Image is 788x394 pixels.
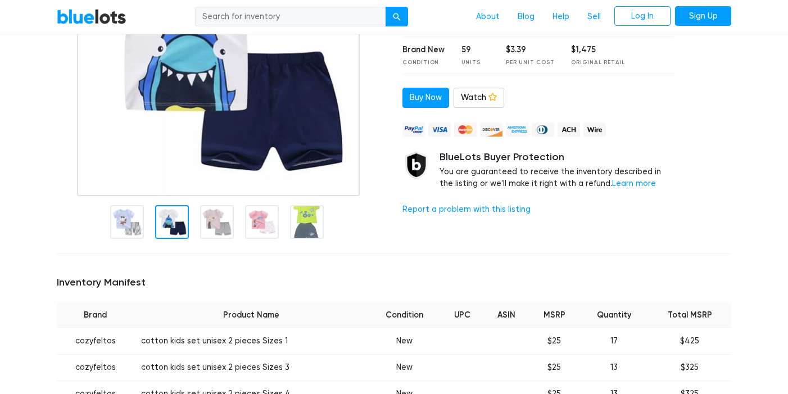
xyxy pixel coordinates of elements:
[578,6,610,28] a: Sell
[461,44,490,56] div: 59
[134,302,368,328] th: Product Name
[509,6,544,28] a: Blog
[506,58,554,67] div: Per Unit Cost
[614,6,671,26] a: Log In
[532,123,554,137] img: diners_club-c48f30131b33b1bb0e5d0e2dbd43a8bea4cb12cb2961413e2f4250e06c020426.png
[648,328,731,355] td: $425
[368,328,441,355] td: New
[402,123,425,137] img: paypal_credit-80455e56f6e1299e8d57f40c0dcee7b8cd4ae79b9eccbfc37e2480457ba36de9.png
[467,6,509,28] a: About
[454,123,477,137] img: mastercard-42073d1d8d11d6635de4c079ffdb20a4f30a903dc55d1612383a1b395dd17f39.png
[57,277,731,289] h5: Inventory Manifest
[134,355,368,381] td: cotton kids set unisex 2 pieces Sizes 3
[484,302,529,328] th: ASIN
[558,123,580,137] img: ach-b7992fed28a4f97f893c574229be66187b9afb3f1a8d16a4691d3d3140a8ab00.png
[648,302,731,328] th: Total MSRP
[402,88,449,108] a: Buy Now
[544,6,578,28] a: Help
[57,355,134,381] td: cozyfeltos
[402,44,445,56] div: Brand New
[579,302,648,328] th: Quantity
[368,302,441,328] th: Condition
[461,58,490,67] div: Units
[480,123,502,137] img: discover-82be18ecfda2d062aad2762c1ca80e2d36a4073d45c9e0ffae68cd515fbd3d32.png
[506,44,554,56] div: $3.39
[529,302,579,328] th: MSRP
[648,355,731,381] td: $325
[57,328,134,355] td: cozyfeltos
[402,205,531,214] a: Report a problem with this listing
[440,151,674,164] h5: BlueLots Buyer Protection
[571,58,625,67] div: Original Retail
[57,8,126,25] a: BlueLots
[454,88,504,108] a: Watch
[675,6,731,26] a: Sign Up
[529,355,579,381] td: $25
[579,328,648,355] td: 17
[583,123,606,137] img: wire-908396882fe19aaaffefbd8e17b12f2f29708bd78693273c0e28e3a24408487f.png
[402,58,445,67] div: Condition
[368,355,441,381] td: New
[571,44,625,56] div: $1,475
[428,123,451,137] img: visa-79caf175f036a155110d1892330093d4c38f53c55c9ec9e2c3a54a56571784bb.png
[612,179,656,188] a: Learn more
[57,302,134,328] th: Brand
[579,355,648,381] td: 13
[440,151,674,190] div: You are guaranteed to receive the inventory described in the listing or we'll make it right with ...
[134,328,368,355] td: cotton kids set unisex 2 pieces Sizes 1
[441,302,484,328] th: UPC
[402,151,431,179] img: buyer_protection_shield-3b65640a83011c7d3ede35a8e5a80bfdfaa6a97447f0071c1475b91a4b0b3d01.png
[195,7,386,27] input: Search for inventory
[529,328,579,355] td: $25
[506,123,528,137] img: american_express-ae2a9f97a040b4b41f6397f7637041a5861d5f99d0716c09922aba4e24c8547d.png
